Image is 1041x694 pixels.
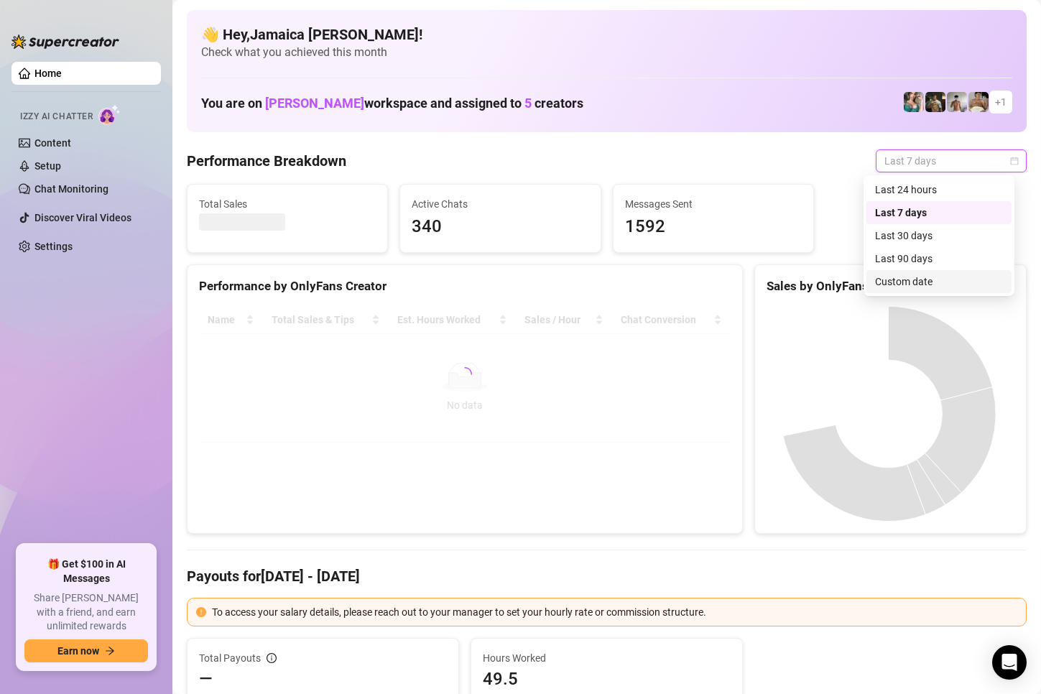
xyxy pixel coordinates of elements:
span: info-circle [267,653,277,663]
span: exclamation-circle [196,607,206,617]
span: + 1 [995,94,1007,110]
span: 🎁 Get $100 in AI Messages [24,557,148,586]
img: Aussieboy_jfree [968,92,989,112]
div: Last 90 days [866,247,1012,270]
a: Content [34,137,71,149]
h4: 👋 Hey, Jamaica [PERSON_NAME] ! [201,24,1012,45]
a: Home [34,68,62,79]
span: 1592 [625,213,802,241]
img: logo-BBDzfeDw.svg [11,34,119,49]
h4: Performance Breakdown [187,151,346,171]
span: arrow-right [105,646,115,656]
span: [PERSON_NAME] [265,96,364,111]
h1: You are on workspace and assigned to creators [201,96,583,111]
div: Last 30 days [875,228,1003,244]
span: Active Chats [412,196,588,212]
div: Last 7 days [875,205,1003,221]
div: Last 24 hours [875,182,1003,198]
span: Last 7 days [884,150,1018,172]
img: Zaddy [904,92,924,112]
a: Settings [34,241,73,252]
span: 5 [524,96,532,111]
div: Last 24 hours [866,178,1012,201]
button: Earn nowarrow-right [24,639,148,662]
span: 340 [412,213,588,241]
a: Chat Monitoring [34,183,108,195]
span: Earn now [57,645,99,657]
span: Total Payouts [199,650,261,666]
span: — [199,667,213,690]
div: Last 7 days [866,201,1012,224]
span: calendar [1010,157,1019,165]
img: AI Chatter [98,104,121,125]
div: Sales by OnlyFans Creator [767,277,1014,296]
img: aussieboy_j [947,92,967,112]
div: Last 90 days [875,251,1003,267]
a: Setup [34,160,61,172]
span: Izzy AI Chatter [20,110,93,124]
span: Messages Sent [625,196,802,212]
h4: Payouts for [DATE] - [DATE] [187,566,1027,586]
a: Discover Viral Videos [34,212,131,223]
span: Total Sales [199,196,376,212]
span: 49.5 [483,667,731,690]
span: loading [458,367,472,381]
div: Custom date [866,270,1012,293]
span: Share [PERSON_NAME] with a friend, and earn unlimited rewards [24,591,148,634]
div: Performance by OnlyFans Creator [199,277,731,296]
span: Check what you achieved this month [201,45,1012,60]
div: Custom date [875,274,1003,290]
img: Tony [925,92,945,112]
div: Open Intercom Messenger [992,645,1027,680]
span: Hours Worked [483,650,731,666]
div: Last 30 days [866,224,1012,247]
div: To access your salary details, please reach out to your manager to set your hourly rate or commis... [212,604,1017,620]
